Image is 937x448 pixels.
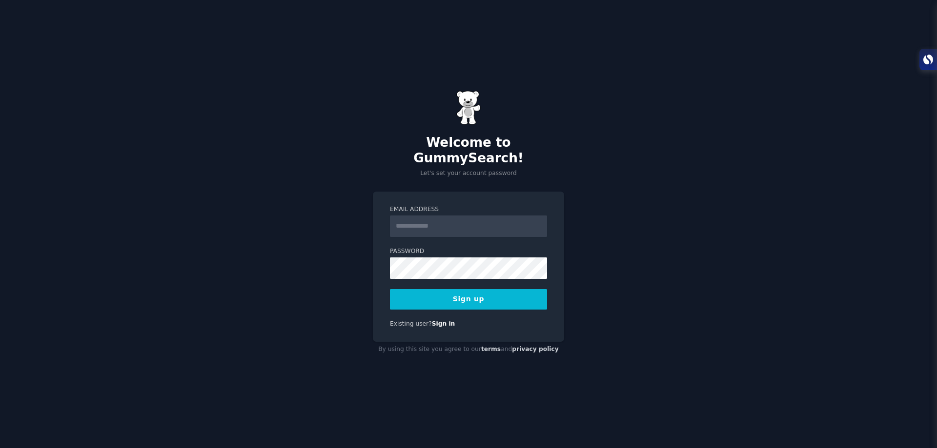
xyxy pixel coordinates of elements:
div: By using this site you agree to our and [373,342,564,357]
button: Sign up [390,289,547,310]
img: Gummy Bear [456,91,481,125]
label: Email Address [390,205,547,214]
a: terms [481,346,501,352]
h2: Welcome to GummySearch! [373,135,564,166]
a: privacy policy [512,346,559,352]
span: Existing user? [390,320,432,327]
a: Sign in [432,320,455,327]
label: Password [390,247,547,256]
p: Let's set your account password [373,169,564,178]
